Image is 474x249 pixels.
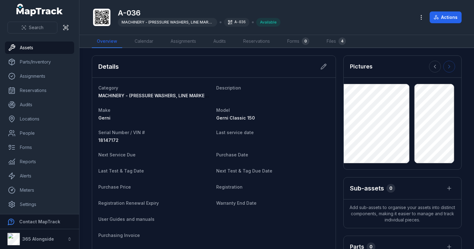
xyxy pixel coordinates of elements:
a: Reservations [238,35,275,48]
a: Forms [5,141,74,154]
span: MACHINERY - (PRESSURE WASHERS, LINE MARKER, JCB, ETC) [98,93,232,98]
a: MapTrack [16,4,63,16]
span: User Guides and manuals [98,216,154,222]
a: Assignments [5,70,74,82]
span: Gerni Classic 150 [216,115,255,120]
span: Registration [216,184,243,190]
a: Forms0 [282,35,314,48]
span: Purchasing Invoice [98,233,140,238]
span: Serial Number / VIN # [98,130,145,135]
span: Registration Renewal Expiry [98,200,159,206]
span: MACHINERY - (PRESSURE WASHERS, LINE MARKER, JCB, ETC) [122,20,236,24]
h3: Pictures [350,62,373,71]
span: Purchase Price [98,184,131,190]
a: Assets [5,41,74,54]
h1: A-036 [118,8,280,18]
a: Audits [208,35,231,48]
span: Description [216,85,241,90]
span: Make [98,107,110,113]
span: Last Test & Tag Date [98,168,144,173]
span: Next Test & Tag Due Date [216,168,272,173]
a: Overview [92,35,122,48]
span: Search [29,24,43,31]
a: People [5,127,74,139]
span: Gerni [98,115,110,120]
h2: Sub-assets [350,184,384,193]
span: 18147172 [98,138,118,143]
a: Reports [5,155,74,168]
span: Category [98,85,118,90]
span: Add sub-assets to organise your assets into distinct components, making it easier to manage and t... [344,199,461,228]
strong: Contact MapTrack [19,219,60,224]
div: A-036 [224,18,249,27]
div: 0 [387,184,395,193]
span: Warranty End Date [216,200,257,206]
a: Locations [5,113,74,125]
span: Next Service Due [98,152,136,157]
strong: 365 Alongside [22,236,54,242]
div: 4 [338,37,346,45]
button: Actions [430,11,462,23]
h2: Details [98,62,119,71]
a: Files4 [322,35,351,48]
a: Alerts [5,170,74,182]
a: Calendar [130,35,158,48]
a: Meters [5,184,74,196]
a: Parts/Inventory [5,56,74,68]
div: Available [256,18,280,27]
button: Search [7,22,57,33]
span: Model [216,107,230,113]
div: 0 [302,37,309,45]
span: Last service date [216,130,254,135]
span: Purchase Date [216,152,248,157]
a: Audits [5,98,74,111]
a: Reservations [5,84,74,97]
a: Assignments [166,35,201,48]
a: Settings [5,198,74,211]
